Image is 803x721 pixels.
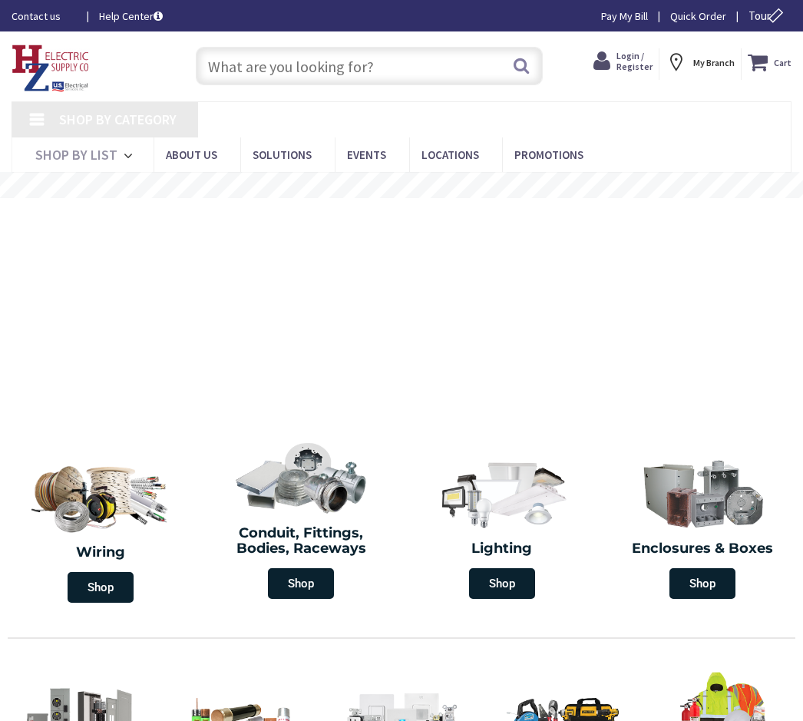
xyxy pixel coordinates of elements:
span: Shop [268,568,334,599]
span: Events [347,147,386,162]
span: Locations [421,147,479,162]
a: Lighting Shop [405,451,599,607]
span: Shop [68,572,134,603]
strong: My Branch [693,57,735,68]
span: About Us [166,147,217,162]
div: My Branch [666,48,735,76]
input: What are you looking for? [196,47,543,85]
a: Help Center [99,8,163,24]
a: Quick Order [670,8,726,24]
a: Pay My Bill [601,8,648,24]
a: Conduit, Fittings, Bodies, Raceways Shop [205,435,398,607]
strong: Cart [774,48,791,76]
h2: Enclosures & Boxes [614,541,792,557]
span: Shop [669,568,735,599]
h2: Wiring [8,545,193,561]
span: Tour [748,8,788,23]
span: Shop [469,568,535,599]
span: Promotions [514,147,583,162]
a: Cart [748,48,791,76]
a: Enclosures & Boxes Shop [606,451,800,607]
span: Solutions [253,147,312,162]
h2: Lighting [413,541,591,557]
span: Login / Register [616,50,653,72]
h2: Conduit, Fittings, Bodies, Raceways [213,526,391,557]
rs-layer: Free Same Day Pickup at 8 Locations [286,178,514,193]
a: Login / Register [593,48,653,74]
span: Shop By List [35,146,117,164]
img: HZ Electric Supply [12,45,90,92]
span: Shop By Category [59,111,177,128]
a: Contact us [12,8,74,24]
